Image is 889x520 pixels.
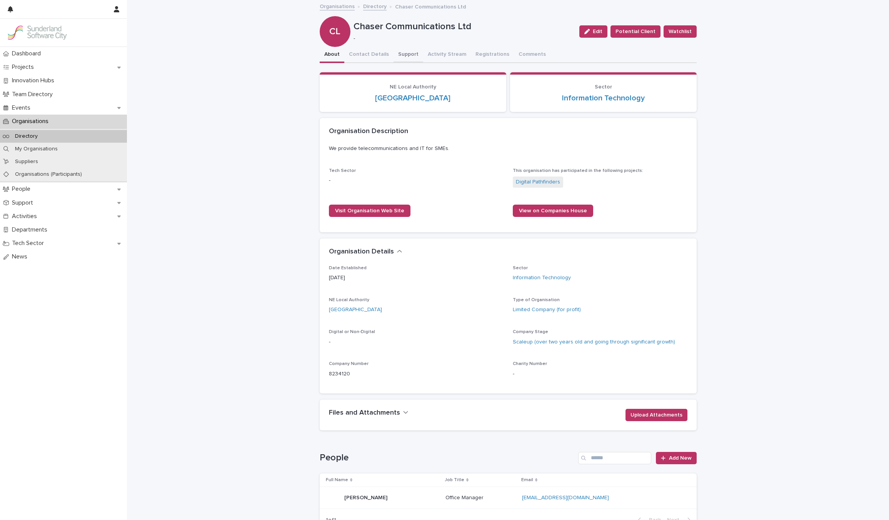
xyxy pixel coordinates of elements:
[329,338,504,346] p: -
[9,50,47,57] p: Dashboard
[513,274,571,282] a: Information Technology
[9,158,44,165] p: Suppliers
[329,370,504,378] p: 8234120
[394,47,423,63] button: Support
[513,362,547,366] span: Charity Number
[329,409,409,417] button: Files and Attachments
[9,146,64,152] p: My Organisations
[329,266,367,270] span: Date Established
[513,338,675,346] a: Scaleup (over two years old and going through significant growth)
[329,306,382,314] a: [GEOGRAPHIC_DATA]
[445,476,464,484] p: Job Title
[578,452,651,464] input: Search
[326,476,348,484] p: Full Name
[329,362,369,366] span: Company Number
[9,213,43,220] p: Activities
[329,409,400,417] h2: Files and Attachments
[354,21,573,32] p: Chaser Communications Ltd
[521,476,533,484] p: Email
[354,35,570,42] p: -
[9,77,60,84] p: Innovation Hubs
[513,168,643,173] span: This organisation has participated in the following projects:
[562,93,645,103] a: Information Technology
[595,84,612,90] span: Sector
[9,118,55,125] p: Organisations
[344,493,389,501] p: [PERSON_NAME]
[513,266,528,270] span: Sector
[329,168,356,173] span: Tech Sector
[514,47,550,63] button: Comments
[9,226,53,233] p: Departments
[6,25,68,40] img: Kay6KQejSz2FjblR6DWv
[9,171,88,178] p: Organisations (Participants)
[519,208,587,213] span: View on Companies House
[329,298,369,302] span: NE Local Authority
[669,28,692,35] span: Watchlist
[625,409,687,421] button: Upload Attachments
[329,177,504,185] p: -
[329,248,402,256] button: Organisation Details
[320,2,355,10] a: Organisations
[445,493,485,501] p: Office Manager
[344,47,394,63] button: Contact Details
[329,127,408,136] h2: Organisation Description
[9,253,33,260] p: News
[9,133,44,140] p: Directory
[329,330,375,334] span: Digital or Non-Digital
[522,495,609,500] a: [EMAIL_ADDRESS][DOMAIN_NAME]
[329,248,394,256] h2: Organisation Details
[335,208,404,213] span: Visit Organisation Web Site
[320,487,697,508] tr: [PERSON_NAME][PERSON_NAME] Office ManagerOffice Manager [EMAIL_ADDRESS][DOMAIN_NAME]
[363,2,387,10] a: Directory
[9,185,37,193] p: People
[320,452,575,463] h1: People
[513,205,593,217] a: View on Companies House
[395,2,466,10] p: Chaser Communications Ltd
[9,91,59,98] p: Team Directory
[516,178,560,186] a: Digital Pathfinders
[329,145,687,153] p: We provide telecommunications and IT for SMEs.
[513,306,581,314] a: Limited Company (for profit)
[513,370,687,378] p: -
[9,199,39,207] p: Support
[320,47,344,63] button: About
[9,240,50,247] p: Tech Sector
[610,25,660,38] button: Potential Client
[423,47,471,63] button: Activity Stream
[471,47,514,63] button: Registrations
[579,25,607,38] button: Edit
[513,330,548,334] span: Company Stage
[390,84,436,90] span: NE Local Authority
[664,25,697,38] button: Watchlist
[669,455,692,461] span: Add New
[329,274,504,282] p: [DATE]
[630,411,682,419] span: Upload Attachments
[656,452,696,464] a: Add New
[9,63,40,71] p: Projects
[375,93,450,103] a: [GEOGRAPHIC_DATA]
[513,298,560,302] span: Type of Organisation
[593,29,602,34] span: Edit
[615,28,655,35] span: Potential Client
[9,104,37,112] p: Events
[329,205,410,217] a: Visit Organisation Web Site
